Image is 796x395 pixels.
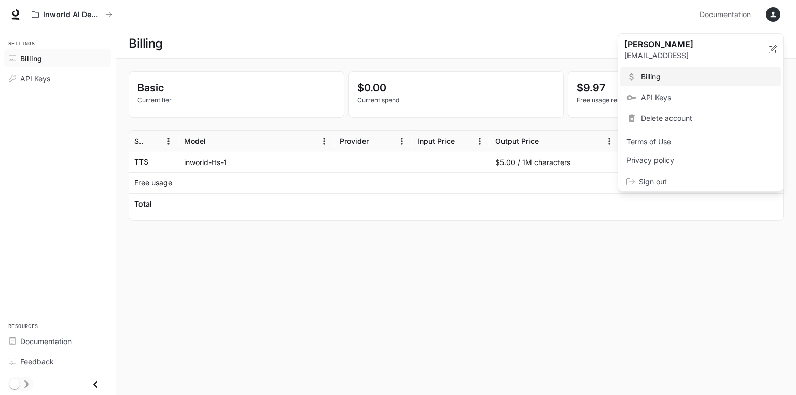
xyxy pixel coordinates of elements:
span: Delete account [641,113,775,124]
span: Sign out [639,176,775,187]
div: [PERSON_NAME][EMAIL_ADDRESS] [618,34,783,65]
div: Sign out [618,172,783,191]
p: [PERSON_NAME] [624,38,752,50]
span: Terms of Use [626,137,775,147]
div: Delete account [620,109,781,128]
a: API Keys [620,88,781,107]
span: Privacy policy [626,155,775,166]
p: [EMAIL_ADDRESS] [624,50,769,61]
span: API Keys [641,92,775,103]
a: Privacy policy [620,151,781,170]
span: Billing [641,72,775,82]
a: Billing [620,67,781,86]
a: Terms of Use [620,132,781,151]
